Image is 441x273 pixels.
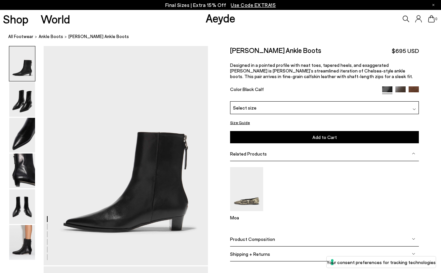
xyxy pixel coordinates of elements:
[39,33,63,40] a: Ankle Boots
[8,28,441,46] nav: breadcrumb
[9,82,35,117] img: Harriet Pointed Ankle Boots - Image 2
[412,152,415,155] img: svg%3E
[230,206,263,220] a: Moa Pointed-Toe Flats Moa
[230,46,321,54] h2: [PERSON_NAME] Ankle Boots
[9,189,35,224] img: Harriet Pointed Ankle Boots - Image 5
[230,251,270,257] span: Shipping + Returns
[243,86,264,92] span: Black Calf
[230,62,419,79] p: Designed in a pointed profile with neat toes, tapered heels, and exaggerated [PERSON_NAME] is [PE...
[165,1,276,9] p: Final Sizes | Extra 15% Off
[230,236,275,242] span: Product Composition
[327,256,436,268] button: Your consent preferences for tracking technologies
[327,259,436,266] label: Your consent preferences for tracking technologies
[428,15,435,23] a: 0
[412,237,415,241] img: svg%3E
[312,134,337,140] span: Add to Cart
[3,13,28,25] a: Shop
[9,118,35,153] img: Harriet Pointed Ankle Boots - Image 3
[230,151,267,157] span: Related Products
[9,154,35,188] img: Harriet Pointed Ankle Boots - Image 4
[39,34,63,39] span: Ankle Boots
[233,104,257,111] span: Select size
[9,46,35,81] img: Harriet Pointed Ankle Boots - Image 1
[230,86,376,94] div: Color:
[435,17,438,21] span: 0
[41,13,70,25] a: World
[231,2,276,8] span: Navigate to /collections/ss25-final-sizes
[8,33,33,40] a: All Footwear
[392,47,419,55] span: $695 USD
[230,131,419,143] button: Add to Cart
[68,33,129,40] span: [PERSON_NAME] Ankle Boots
[9,225,35,260] img: Harriet Pointed Ankle Boots - Image 6
[230,215,263,220] p: Moa
[206,11,235,25] a: Aeyde
[412,252,415,255] img: svg%3E
[413,108,416,111] img: svg%3E
[230,118,250,127] button: Size Guide
[230,167,263,211] img: Moa Pointed-Toe Flats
